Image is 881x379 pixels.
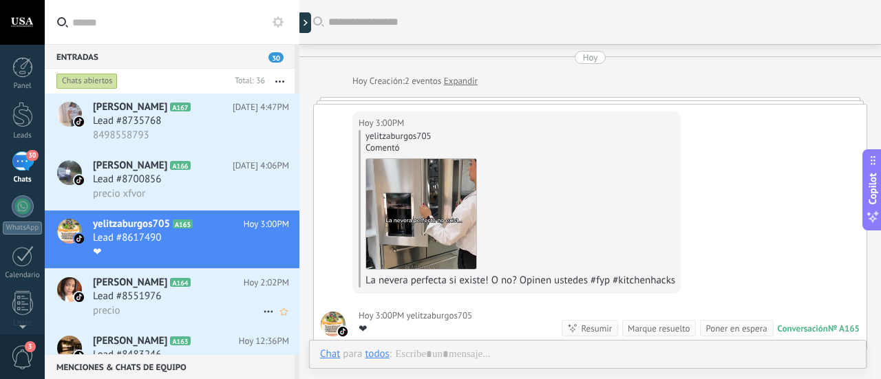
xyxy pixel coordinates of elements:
[583,51,598,64] div: Hoy
[170,102,190,111] span: A167
[170,161,190,170] span: A166
[56,73,118,89] div: Chats abiertos
[405,74,441,88] span: 2 eventos
[229,74,265,88] div: Total: 36
[244,276,289,290] span: Hoy 2:02PM
[239,334,289,348] span: Hoy 12:36PM
[233,100,289,114] span: [DATE] 4:47PM
[170,336,190,345] span: A163
[74,117,84,127] img: icon
[170,278,190,287] span: A164
[93,231,161,245] span: Lead #8617490
[321,312,346,336] span: yelitzaburgos705
[352,74,478,88] div: Creación:
[74,292,84,302] img: icon
[25,341,36,352] span: 3
[45,269,299,327] a: avataricon[PERSON_NAME]A164Hoy 2:02PMLead #8551976precio
[359,309,407,323] div: Hoy 3:00PM
[45,94,299,151] a: avataricon[PERSON_NAME]A167[DATE] 4:47PMLead #87357688498558793
[268,52,284,63] span: 30
[366,159,476,269] img: e708a2fb0369425eba653140def8523c_1716588718~tplv-tiktokx-cropcenter-q:300:400:q72.jpeg
[45,44,295,69] div: Entradas
[352,74,370,88] div: Hoy
[338,327,348,336] img: tiktok_kommo.svg
[93,304,120,317] span: precio
[3,82,43,91] div: Panel
[244,217,289,231] span: Hoy 3:00PM
[390,347,392,361] span: :
[3,271,43,280] div: Calendario
[343,347,362,361] span: para
[866,173,880,204] span: Copilot
[45,354,295,379] div: Menciones & Chats de equipo
[705,322,767,335] div: Poner en espera
[359,323,472,336] div: ❤
[93,217,170,231] span: yelitzaburgos705
[3,131,43,140] div: Leads
[74,351,84,360] img: icon
[233,159,289,173] span: [DATE] 4:06PM
[365,130,675,153] div: yelitzaburgos705 Comentó
[26,150,38,161] span: 30
[265,69,295,94] button: Más
[74,234,84,243] img: icon
[359,116,407,130] div: Hoy 3:00PM
[365,274,675,287] span: La nevera perfecta si existe! O no? Opinen ustedes #fyp #kitchenhacks
[3,175,43,184] div: Chats
[93,159,167,173] span: [PERSON_NAME]
[93,276,167,290] span: [PERSON_NAME]
[407,309,473,323] span: yelitzaburgos705
[297,12,311,33] div: Mostrar
[45,152,299,210] a: avataricon[PERSON_NAME]A166[DATE] 4:06PMLead #8700856precio xfvor
[93,100,167,114] span: [PERSON_NAME]
[93,290,161,303] span: Lead #8551976
[93,334,167,348] span: [PERSON_NAME]
[93,129,149,142] span: 8498558793
[93,348,161,362] span: Lead #8483246
[93,187,145,200] span: precio xfvor
[173,219,193,228] span: A165
[444,74,478,88] a: Expandir
[365,347,389,360] div: todos
[45,210,299,268] a: avatariconyelitzaburgos705A165Hoy 3:00PMLead #8617490❤
[93,246,102,259] span: ❤
[3,221,42,235] div: WhatsApp
[581,322,612,335] div: Resumir
[778,323,828,334] div: Conversación
[828,323,860,334] div: № A165
[93,173,161,186] span: Lead #8700856
[628,322,690,335] div: Marque resuelto
[74,175,84,185] img: icon
[93,114,161,128] span: Lead #8735768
